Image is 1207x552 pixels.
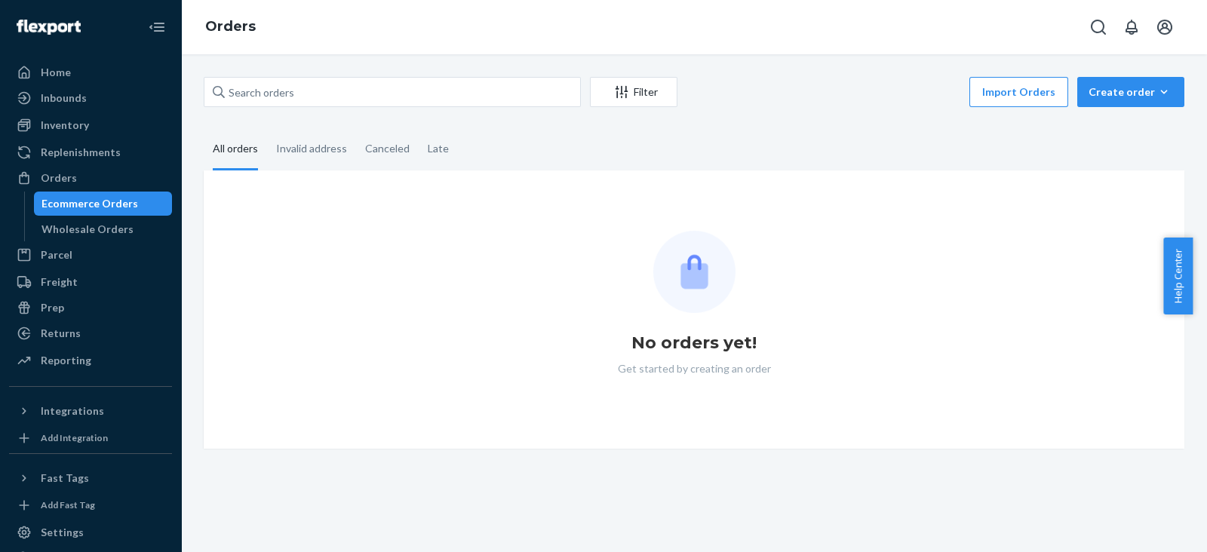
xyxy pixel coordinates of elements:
[41,247,72,262] div: Parcel
[34,217,173,241] a: Wholesale Orders
[213,129,258,170] div: All orders
[41,90,87,106] div: Inbounds
[41,170,77,186] div: Orders
[41,145,121,160] div: Replenishments
[41,471,89,486] div: Fast Tags
[17,20,81,35] img: Flexport logo
[41,403,104,419] div: Integrations
[41,525,84,540] div: Settings
[1116,12,1147,42] button: Open notifications
[590,77,677,107] button: Filter
[9,520,172,544] a: Settings
[9,60,172,84] a: Home
[9,399,172,423] button: Integrations
[9,296,172,320] a: Prep
[631,331,757,355] h1: No orders yet!
[9,86,172,110] a: Inbounds
[1089,84,1173,100] div: Create order
[34,192,173,216] a: Ecommerce Orders
[41,222,134,237] div: Wholesale Orders
[9,348,172,373] a: Reporting
[41,118,89,133] div: Inventory
[9,270,172,294] a: Freight
[142,12,172,42] button: Close Navigation
[41,65,71,80] div: Home
[428,129,449,168] div: Late
[1083,12,1113,42] button: Open Search Box
[591,84,677,100] div: Filter
[41,431,108,444] div: Add Integration
[41,196,138,211] div: Ecommerce Orders
[9,243,172,267] a: Parcel
[9,466,172,490] button: Fast Tags
[618,361,771,376] p: Get started by creating an order
[41,326,81,341] div: Returns
[204,77,581,107] input: Search orders
[365,129,410,168] div: Canceled
[653,231,736,313] img: Empty list
[9,496,172,514] a: Add Fast Tag
[9,321,172,345] a: Returns
[41,300,64,315] div: Prep
[969,77,1068,107] button: Import Orders
[9,166,172,190] a: Orders
[41,498,95,511] div: Add Fast Tag
[1163,238,1193,314] button: Help Center
[205,18,256,35] a: Orders
[193,5,268,49] ol: breadcrumbs
[276,129,347,168] div: Invalid address
[41,274,78,290] div: Freight
[1150,12,1180,42] button: Open account menu
[9,429,172,447] a: Add Integration
[41,353,91,368] div: Reporting
[1077,77,1184,107] button: Create order
[9,140,172,164] a: Replenishments
[9,113,172,137] a: Inventory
